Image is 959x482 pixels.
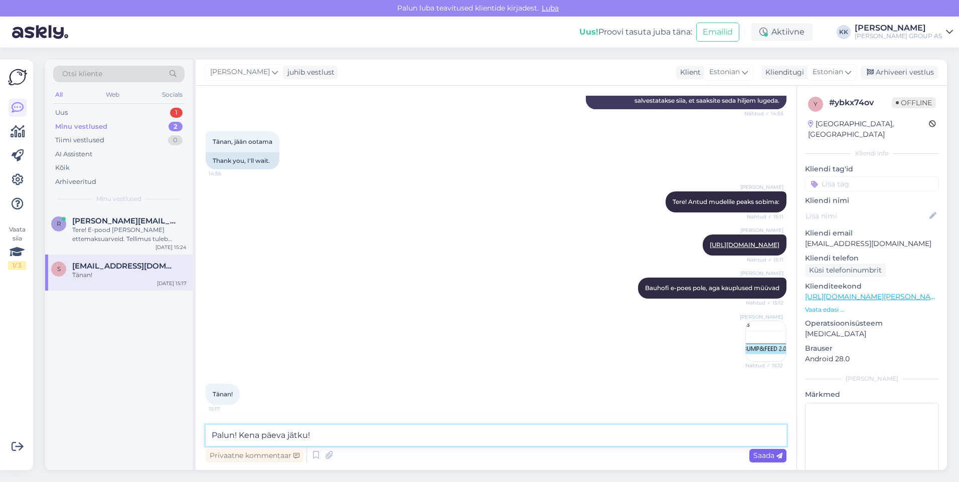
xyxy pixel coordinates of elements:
span: Offline [892,97,936,108]
span: Saada [753,451,782,460]
div: # ybkx74ov [829,97,892,109]
div: juhib vestlust [283,67,335,78]
div: Tere! E-pood [PERSON_NAME] ettemaksuarveid. Tellimus tuleb vormistada veebis. [72,225,187,244]
div: KK [837,25,851,39]
div: Proovi tasuta juba täna: [579,26,692,38]
div: Klient [676,67,701,78]
p: [EMAIL_ADDRESS][DOMAIN_NAME] [805,238,939,249]
span: Nähtud ✓ 15:12 [745,362,783,369]
span: Nähtud ✓ 15:11 [746,213,783,220]
p: [MEDICAL_DATA] [805,329,939,339]
span: rainer.sinikas@gmail.com [72,216,177,225]
div: Socials [160,88,185,101]
div: Kliendi info [805,149,939,158]
div: 1 [170,108,183,118]
input: Lisa tag [805,176,939,191]
a: [PERSON_NAME][PERSON_NAME] GROUP AS [855,24,953,40]
p: Klienditeekond [805,281,939,292]
span: [PERSON_NAME] [210,67,270,78]
input: Lisa nimi [806,210,927,221]
span: Nähtud ✓ 14:55 [744,110,783,117]
div: Klienditugi [761,67,804,78]
p: Vaata edasi ... [805,305,939,314]
div: [DATE] 15:17 [157,280,187,287]
textarea: Palun! Kena päeva jätku! [206,425,786,446]
div: [PERSON_NAME] [805,374,939,383]
div: Küsi telefoninumbrit [805,264,886,277]
p: Operatsioonisüsteem [805,318,939,329]
div: [DATE] 15:24 [155,244,187,251]
div: Aktiivne [751,23,813,41]
span: Nähtud ✓ 15:12 [746,299,783,307]
span: Bauhofi e-poes pole, aga kauplused müüvad [645,284,779,292]
p: Brauser [805,343,939,354]
span: y [814,100,818,108]
div: 2 [169,122,183,132]
div: Arhiveeritud [55,177,96,187]
div: Arhiveeri vestlus [861,66,938,79]
span: Otsi kliente [62,69,102,79]
div: Tänan! [72,271,187,280]
span: [PERSON_NAME] [740,183,783,191]
div: [GEOGRAPHIC_DATA], [GEOGRAPHIC_DATA] [808,119,929,140]
p: Kliendi tag'id [805,164,939,174]
span: 14:56 [209,170,246,177]
div: [PERSON_NAME] [855,24,942,32]
div: Kõik [55,163,70,173]
span: Estonian [709,67,740,78]
p: Android 28.0 [805,354,939,364]
div: Uus [55,108,68,118]
p: Märkmed [805,389,939,400]
div: 0 [168,135,183,145]
span: s [57,265,61,273]
div: All [53,88,65,101]
p: Kliendi telefon [805,253,939,264]
div: 1 / 3 [8,261,26,270]
span: Minu vestlused [96,194,141,203]
b: Uus! [579,27,598,37]
a: [URL][DOMAIN_NAME][PERSON_NAME] [805,292,943,301]
div: Privaatne kommentaar [206,449,303,462]
span: [PERSON_NAME] [740,270,783,277]
div: Vaata siia [8,225,26,270]
span: r [57,220,61,227]
a: [URL][DOMAIN_NAME] [710,241,779,249]
button: Emailid [696,23,739,42]
span: sirje.maripuu@gmail.com [72,262,177,271]
img: Attachment [746,321,786,361]
span: Tänan! [213,390,233,398]
div: Thank you, I'll wait. [206,152,279,169]
div: [PERSON_NAME] GROUP AS [855,32,942,40]
div: Web [104,88,121,101]
p: Kliendi nimi [805,195,939,206]
span: [PERSON_NAME] [740,313,783,321]
span: Tänan, jään ootama [213,138,272,145]
div: Minu vestlused [55,122,107,132]
div: Tiimi vestlused [55,135,104,145]
span: Nähtud ✓ 15:11 [746,256,783,264]
span: Tere! Antud mudelile peaks sobima: [673,198,779,205]
span: 15:17 [209,405,246,413]
span: Luba [539,4,562,13]
img: Askly Logo [8,68,27,87]
div: AI Assistent [55,149,92,159]
span: [PERSON_NAME] [740,226,783,234]
span: Estonian [813,67,843,78]
p: Kliendi email [805,228,939,238]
